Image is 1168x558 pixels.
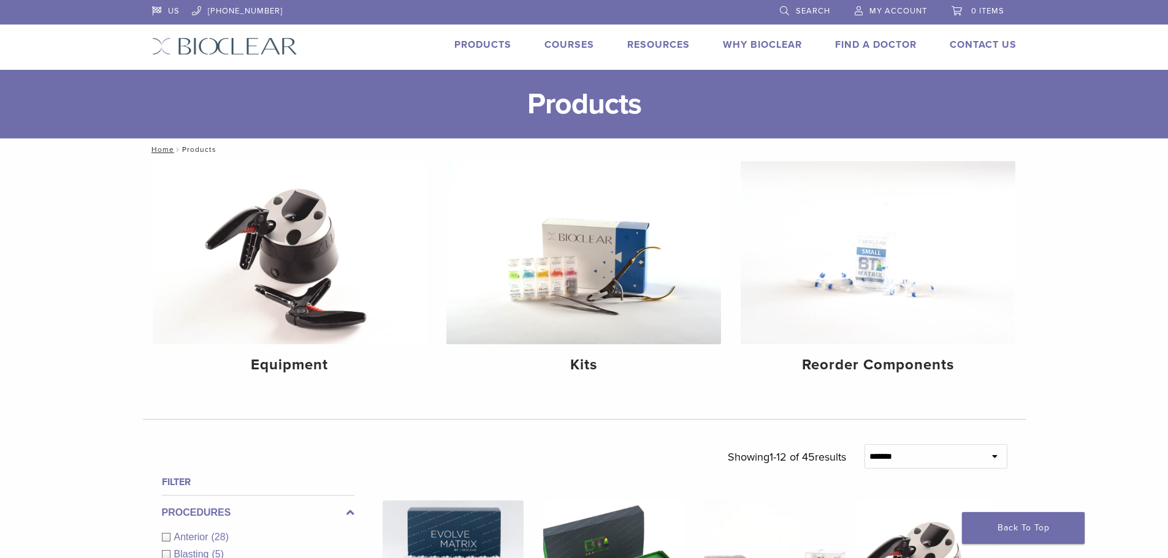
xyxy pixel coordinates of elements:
[741,161,1015,384] a: Reorder Components
[869,6,927,16] span: My Account
[544,39,594,51] a: Courses
[446,161,721,384] a: Kits
[162,475,354,489] h4: Filter
[796,6,830,16] span: Search
[950,39,1017,51] a: Contact Us
[723,39,802,51] a: Why Bioclear
[741,161,1015,344] img: Reorder Components
[162,354,418,376] h4: Equipment
[143,138,1026,160] nav: Products
[962,512,1085,544] a: Back To Top
[174,532,212,542] span: Anterior
[835,39,917,51] a: Find A Doctor
[152,37,297,55] img: Bioclear
[769,450,815,464] span: 1-12 of 45
[162,505,354,520] label: Procedures
[454,39,511,51] a: Products
[153,161,427,384] a: Equipment
[971,6,1004,16] span: 0 items
[750,354,1006,376] h4: Reorder Components
[174,146,182,153] span: /
[456,354,711,376] h4: Kits
[446,161,721,344] img: Kits
[148,145,174,154] a: Home
[153,161,427,344] img: Equipment
[212,532,229,542] span: (28)
[728,444,846,470] p: Showing results
[627,39,690,51] a: Resources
